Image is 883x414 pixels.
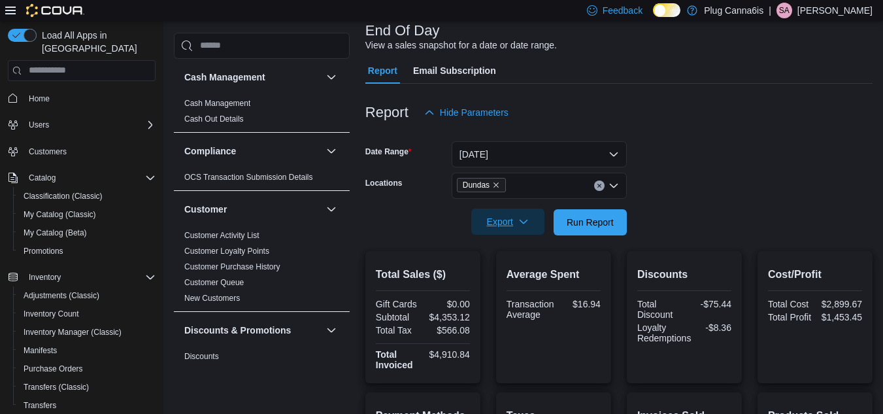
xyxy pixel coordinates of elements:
[425,349,470,360] div: $4,910.84
[376,267,470,283] h2: Total Sales ($)
[24,246,63,256] span: Promotions
[637,322,691,343] div: Loyalty Redemptions
[13,360,161,378] button: Purchase Orders
[365,178,403,188] label: Locations
[425,299,470,309] div: $0.00
[18,225,92,241] a: My Catalog (Beta)
[365,23,440,39] h3: End Of Day
[24,170,156,186] span: Catalog
[425,325,470,336] div: $566.08
[365,105,408,120] h3: Report
[13,242,161,260] button: Promotions
[184,203,321,216] button: Customer
[818,299,862,309] div: $2,899.67
[24,191,103,201] span: Classification (Classic)
[184,98,250,109] span: Cash Management
[818,312,862,322] div: $1,453.45
[184,114,244,124] span: Cash Out Details
[184,145,321,158] button: Compliance
[637,267,731,283] h2: Discounts
[457,178,506,192] span: Dundas
[413,58,496,84] span: Email Subscription
[768,267,862,283] h2: Cost/Profit
[608,181,619,191] button: Open list of options
[184,145,236,158] h3: Compliance
[29,120,49,130] span: Users
[24,91,55,107] a: Home
[24,117,156,133] span: Users
[18,288,105,303] a: Adjustments (Classic)
[24,209,96,220] span: My Catalog (Classic)
[184,262,280,272] span: Customer Purchase History
[18,306,84,322] a: Inventory Count
[184,99,250,108] a: Cash Management
[18,398,61,413] a: Transfers
[184,352,219,361] a: Discounts
[687,299,731,309] div: -$75.44
[24,144,72,160] a: Customers
[704,3,763,18] p: Plug Canna6is
[559,299,600,309] div: $16.94
[24,269,66,285] button: Inventory
[18,243,156,259] span: Promotions
[174,349,350,401] div: Discounts & Promotions
[18,243,69,259] a: Promotions
[769,3,771,18] p: |
[24,382,89,392] span: Transfers (Classic)
[184,71,321,84] button: Cash Management
[13,224,161,242] button: My Catalog (Beta)
[797,3,873,18] p: [PERSON_NAME]
[507,267,601,283] h2: Average Spent
[13,187,161,205] button: Classification (Classic)
[184,278,244,287] a: Customer Queue
[184,293,240,303] span: New Customers
[324,322,339,338] button: Discounts & Promotions
[29,272,61,283] span: Inventory
[24,290,99,301] span: Adjustments (Classic)
[324,143,339,159] button: Compliance
[184,367,246,377] span: Promotion Details
[376,312,420,322] div: Subtotal
[24,269,156,285] span: Inventory
[24,117,54,133] button: Users
[479,209,537,235] span: Export
[184,173,313,182] a: OCS Transaction Submission Details
[776,3,792,18] div: Soleil Alexis
[174,169,350,190] div: Compliance
[18,324,156,340] span: Inventory Manager (Classic)
[507,299,554,320] div: Transaction Average
[18,324,127,340] a: Inventory Manager (Classic)
[184,262,280,271] a: Customer Purchase History
[184,277,244,288] span: Customer Queue
[3,116,161,134] button: Users
[365,39,557,52] div: View a sales snapshot for a date or date range.
[24,364,83,374] span: Purchase Orders
[376,325,420,336] div: Total Tax
[184,203,227,216] h3: Customer
[184,114,244,124] a: Cash Out Details
[18,379,156,395] span: Transfers (Classic)
[184,324,291,337] h3: Discounts & Promotions
[18,225,156,241] span: My Catalog (Beta)
[18,207,101,222] a: My Catalog (Classic)
[13,205,161,224] button: My Catalog (Classic)
[18,207,156,222] span: My Catalog (Classic)
[174,228,350,311] div: Customer
[24,400,56,411] span: Transfers
[24,228,87,238] span: My Catalog (Beta)
[24,90,156,107] span: Home
[554,209,627,235] button: Run Report
[13,305,161,323] button: Inventory Count
[3,142,161,161] button: Customers
[37,29,156,55] span: Load All Apps in [GEOGRAPHIC_DATA]
[18,188,108,204] a: Classification (Classic)
[184,71,265,84] h3: Cash Management
[13,378,161,396] button: Transfers (Classic)
[324,69,339,85] button: Cash Management
[29,173,56,183] span: Catalog
[18,398,156,413] span: Transfers
[184,368,246,377] a: Promotion Details
[18,288,156,303] span: Adjustments (Classic)
[18,188,156,204] span: Classification (Classic)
